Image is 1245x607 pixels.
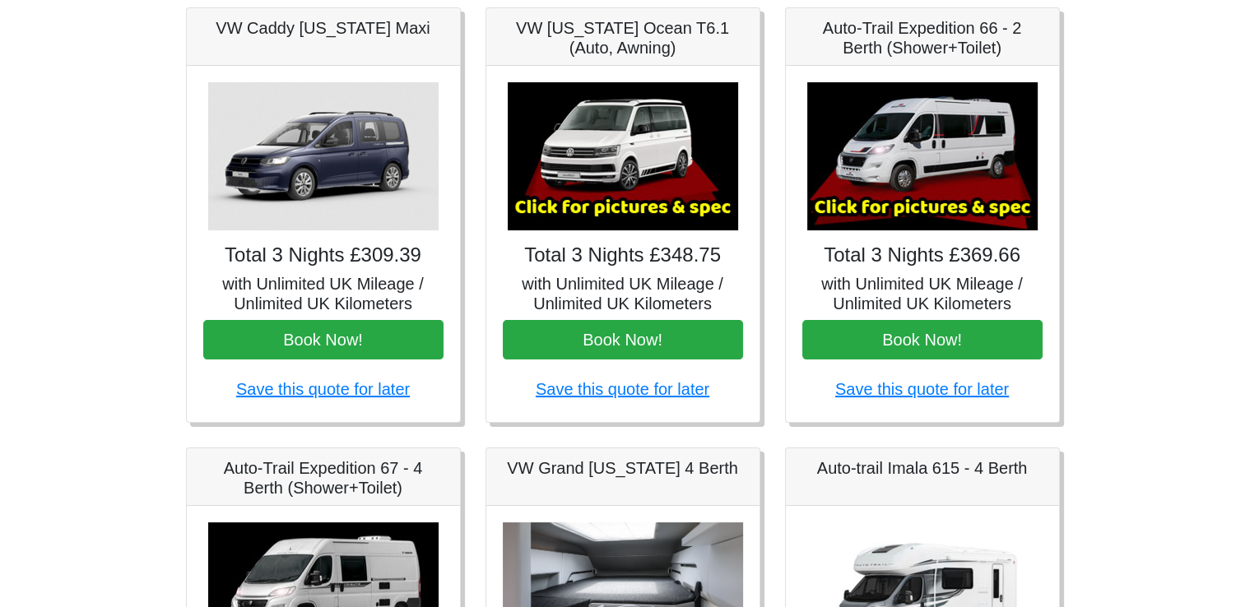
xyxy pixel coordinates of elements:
h5: VW Grand [US_STATE] 4 Berth [503,458,743,478]
a: Save this quote for later [536,380,709,398]
h5: Auto-Trail Expedition 67 - 4 Berth (Shower+Toilet) [203,458,444,498]
h5: with Unlimited UK Mileage / Unlimited UK Kilometers [503,274,743,313]
button: Book Now! [203,320,444,359]
h5: with Unlimited UK Mileage / Unlimited UK Kilometers [203,274,444,313]
h4: Total 3 Nights £309.39 [203,243,444,267]
img: VW California Ocean T6.1 (Auto, Awning) [508,82,738,230]
h5: Auto-Trail Expedition 66 - 2 Berth (Shower+Toilet) [802,18,1043,58]
a: Save this quote for later [835,380,1009,398]
h5: VW [US_STATE] Ocean T6.1 (Auto, Awning) [503,18,743,58]
img: Auto-Trail Expedition 66 - 2 Berth (Shower+Toilet) [807,82,1038,230]
h4: Total 3 Nights £348.75 [503,243,743,267]
h5: Auto-trail Imala 615 - 4 Berth [802,458,1043,478]
a: Save this quote for later [236,380,410,398]
button: Book Now! [503,320,743,359]
h5: VW Caddy [US_STATE] Maxi [203,18,444,38]
h4: Total 3 Nights £369.66 [802,243,1043,267]
h5: with Unlimited UK Mileage / Unlimited UK Kilometers [802,274,1043,313]
button: Book Now! [802,320,1043,359]
img: VW Caddy California Maxi [208,82,439,230]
